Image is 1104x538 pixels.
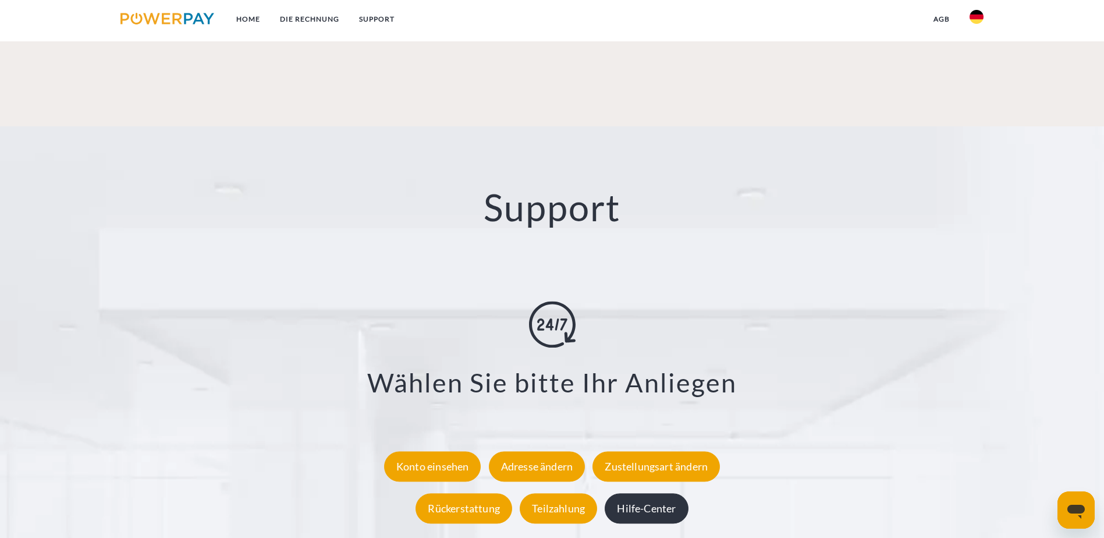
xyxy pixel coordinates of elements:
a: agb [924,9,960,30]
img: logo-powerpay.svg [120,13,214,24]
a: Zustellungsart ändern [590,460,723,473]
a: Konto einsehen [381,460,484,473]
a: DIE RECHNUNG [270,9,349,30]
a: SUPPORT [349,9,404,30]
iframe: Schaltfläche zum Öffnen des Messaging-Fensters [1057,491,1095,529]
div: Konto einsehen [384,451,481,482]
div: Teilzahlung [520,493,597,523]
div: Rückerstattung [416,493,512,523]
img: online-shopping.svg [529,302,576,348]
a: Hilfe-Center [602,502,691,515]
div: Adresse ändern [489,451,585,482]
a: Rückerstattung [413,502,515,515]
h2: Support [55,185,1049,231]
div: Hilfe-Center [605,493,688,523]
div: Zustellungsart ändern [592,451,720,482]
a: Teilzahlung [517,502,600,515]
a: Home [226,9,270,30]
a: Adresse ändern [486,460,588,473]
img: de [970,10,984,24]
h3: Wählen Sie bitte Ihr Anliegen [70,367,1034,399]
